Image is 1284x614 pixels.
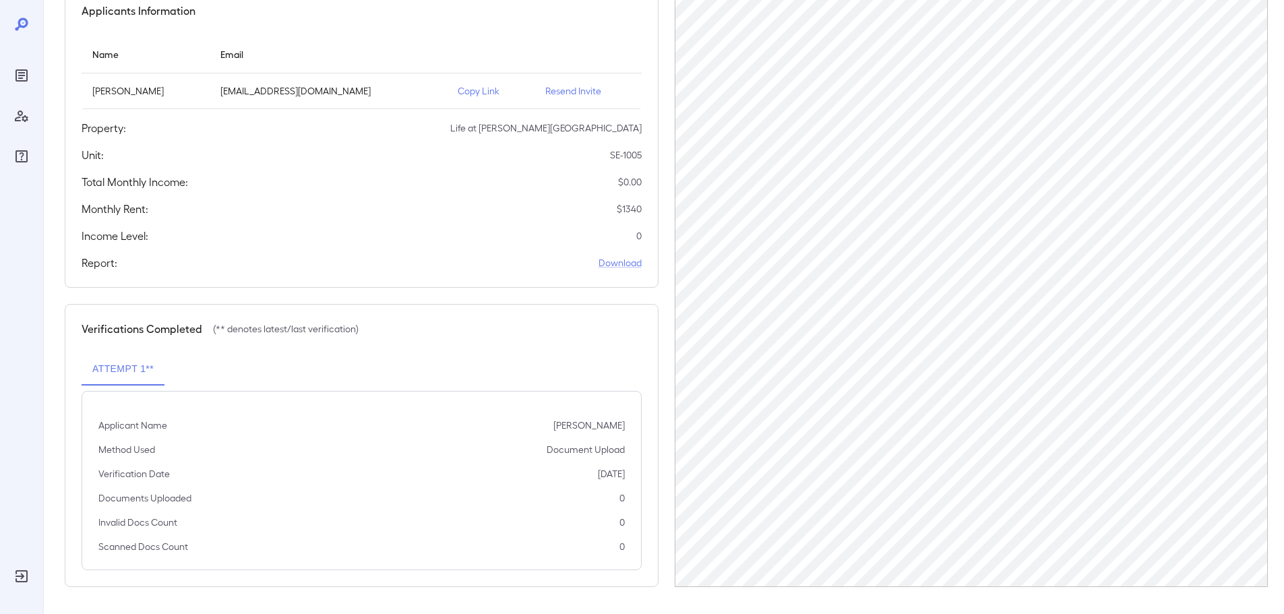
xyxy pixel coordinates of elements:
p: Verification Date [98,467,170,481]
p: [PERSON_NAME] [553,419,625,432]
p: Life at [PERSON_NAME][GEOGRAPHIC_DATA] [450,121,642,135]
p: Invalid Docs Count [98,516,177,529]
p: $ 0.00 [618,175,642,189]
div: Manage Users [11,105,32,127]
div: FAQ [11,146,32,167]
h5: Report: [82,255,117,271]
div: Reports [11,65,32,86]
p: 0 [619,540,625,553]
h5: Property: [82,120,126,136]
h5: Verifications Completed [82,321,202,337]
button: Attempt 1** [82,353,164,386]
p: [PERSON_NAME] [92,84,199,98]
p: $ 1340 [617,202,642,216]
p: Resend Invite [545,84,631,98]
p: Copy Link [458,84,524,98]
h5: Monthly Rent: [82,201,148,217]
th: Email [210,35,447,73]
p: (** denotes latest/last verification) [213,322,359,336]
h5: Total Monthly Income: [82,174,188,190]
h5: Unit: [82,147,104,163]
p: 0 [619,516,625,529]
th: Name [82,35,210,73]
p: Document Upload [547,443,625,456]
p: Scanned Docs Count [98,540,188,553]
p: 0 [619,491,625,505]
div: Log Out [11,565,32,587]
p: [EMAIL_ADDRESS][DOMAIN_NAME] [220,84,436,98]
p: [DATE] [598,467,625,481]
a: Download [599,256,642,270]
p: Method Used [98,443,155,456]
p: Applicant Name [98,419,167,432]
p: Documents Uploaded [98,491,191,505]
p: SE-1005 [610,148,642,162]
p: 0 [636,229,642,243]
h5: Income Level: [82,228,148,244]
table: simple table [82,35,642,109]
h5: Applicants Information [82,3,195,19]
